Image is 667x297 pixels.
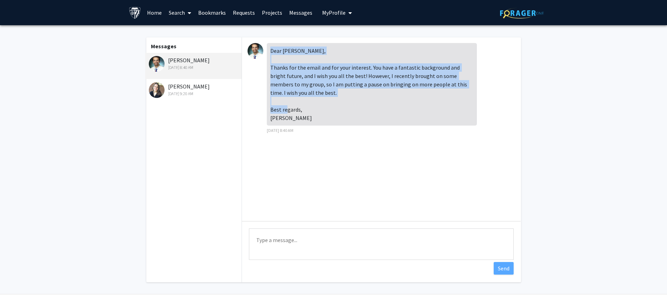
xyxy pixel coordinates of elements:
img: Johns Hopkins University Logo [129,7,141,19]
div: [DATE] 8:40 AM [149,64,240,71]
a: Bookmarks [195,0,229,25]
span: [DATE] 8:40 AM [267,128,293,133]
img: ForagerOne Logo [500,8,544,19]
img: Yannis Paulus [248,43,263,59]
a: Requests [229,0,258,25]
div: Dear [PERSON_NAME], Thanks for the email and for your interest. You have a fantastic background a... [267,43,477,126]
a: Search [165,0,195,25]
textarea: Message [249,228,514,260]
div: [PERSON_NAME] [149,82,240,97]
img: Yannis Paulus [149,56,165,72]
img: Lucie Dequiedt [149,82,165,98]
div: [DATE] 9:20 AM [149,91,240,97]
b: Messages [151,43,176,50]
a: Home [144,0,165,25]
button: Send [494,262,514,275]
iframe: Chat [5,266,30,292]
div: [PERSON_NAME] [149,56,240,71]
a: Projects [258,0,286,25]
a: Messages [286,0,316,25]
span: My Profile [322,9,346,16]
